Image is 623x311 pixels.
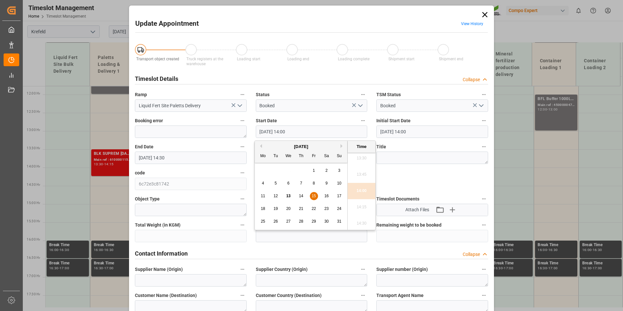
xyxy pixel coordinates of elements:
[261,219,265,224] span: 25
[261,194,265,198] span: 11
[135,152,247,164] input: DD.MM.YYYY HH:MM
[135,196,160,202] span: Object Type
[186,57,223,66] span: Truck registers at the warehouse
[463,251,480,258] div: Collapse
[297,205,305,213] div: Choose Thursday, August 21st, 2025
[476,101,485,111] button: open menu
[310,192,318,200] div: Choose Friday, August 15th, 2025
[337,206,341,211] span: 24
[238,291,247,300] button: Customer Name (Destination)
[338,57,369,61] span: Loading complete
[135,170,145,176] span: code
[439,57,463,61] span: Shipment end
[135,74,178,83] h2: Timeslot Details
[326,181,328,185] span: 9
[310,152,318,160] div: Fr
[335,205,343,213] div: Choose Sunday, August 24th, 2025
[256,91,269,98] span: Status
[480,116,488,125] button: Initial Start Date
[135,117,163,124] span: Booking error
[259,192,267,200] div: Choose Monday, August 11th, 2025
[349,143,374,150] div: Time
[135,222,181,229] span: Total Weight (in KGM)
[335,192,343,200] div: Choose Sunday, August 17th, 2025
[287,181,290,185] span: 6
[234,101,244,111] button: open menu
[256,117,277,124] span: Start Date
[275,181,277,185] span: 5
[337,194,341,198] span: 17
[480,291,488,300] button: Transport Agent Name
[359,90,367,99] button: Status
[259,152,267,160] div: Mo
[238,195,247,203] button: Object Type
[238,169,247,177] button: code
[310,217,318,226] div: Choose Friday, August 29th, 2025
[256,266,308,273] span: Supplier Country (Origin)
[335,152,343,160] div: Su
[376,143,386,150] span: Title
[272,192,280,200] div: Choose Tuesday, August 12th, 2025
[272,217,280,226] div: Choose Tuesday, August 26th, 2025
[297,152,305,160] div: Th
[135,249,188,258] h2: Contact Information
[299,206,303,211] span: 21
[272,152,280,160] div: Tu
[284,217,293,226] div: Choose Wednesday, August 27th, 2025
[359,116,367,125] button: Start Date
[480,221,488,229] button: Remaining weight to be booked
[257,164,346,228] div: month 2025-08
[323,205,331,213] div: Choose Saturday, August 23rd, 2025
[480,265,488,274] button: Supplier number (Origin)
[135,292,197,299] span: Customer Name (Destination)
[256,292,322,299] span: Customer Country (Destination)
[313,168,315,173] span: 1
[313,181,315,185] span: 8
[323,192,331,200] div: Choose Saturday, August 16th, 2025
[300,181,302,185] span: 7
[376,196,419,202] span: Timeslot Documents
[284,179,293,187] div: Choose Wednesday, August 6th, 2025
[135,91,147,98] span: Ramp
[388,57,414,61] span: Shipment start
[272,179,280,187] div: Choose Tuesday, August 5th, 2025
[323,217,331,226] div: Choose Saturday, August 30th, 2025
[335,179,343,187] div: Choose Sunday, August 10th, 2025
[310,167,318,175] div: Choose Friday, August 1st, 2025
[297,217,305,226] div: Choose Thursday, August 28th, 2025
[259,179,267,187] div: Choose Monday, August 4th, 2025
[359,265,367,274] button: Supplier Country (Origin)
[337,181,341,185] span: 10
[287,57,309,61] span: Loading end
[311,206,316,211] span: 22
[297,192,305,200] div: Choose Thursday, August 14th, 2025
[310,179,318,187] div: Choose Friday, August 8th, 2025
[237,57,260,61] span: Loading start
[461,22,483,26] a: View History
[238,265,247,274] button: Supplier Name (Origin)
[359,291,367,300] button: Customer Country (Destination)
[135,19,199,29] h2: Update Appointment
[405,206,429,213] span: Attach Files
[273,194,278,198] span: 12
[255,143,347,150] div: [DATE]
[311,194,316,198] span: 15
[256,126,368,138] input: DD.MM.YYYY HH:MM
[259,217,267,226] div: Choose Monday, August 25th, 2025
[259,205,267,213] div: Choose Monday, August 18th, 2025
[480,142,488,151] button: Title
[340,144,344,148] button: Next Month
[135,143,153,150] span: End Date
[323,167,331,175] div: Choose Saturday, August 2nd, 2025
[335,167,343,175] div: Choose Sunday, August 3rd, 2025
[135,266,183,273] span: Supplier Name (Origin)
[337,219,341,224] span: 31
[376,126,488,138] input: DD.MM.YYYY HH:MM
[355,101,365,111] button: open menu
[286,194,290,198] span: 13
[256,99,368,112] input: Type to search/select
[286,219,290,224] span: 27
[286,206,290,211] span: 20
[324,206,328,211] span: 23
[136,57,179,61] span: Transport object created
